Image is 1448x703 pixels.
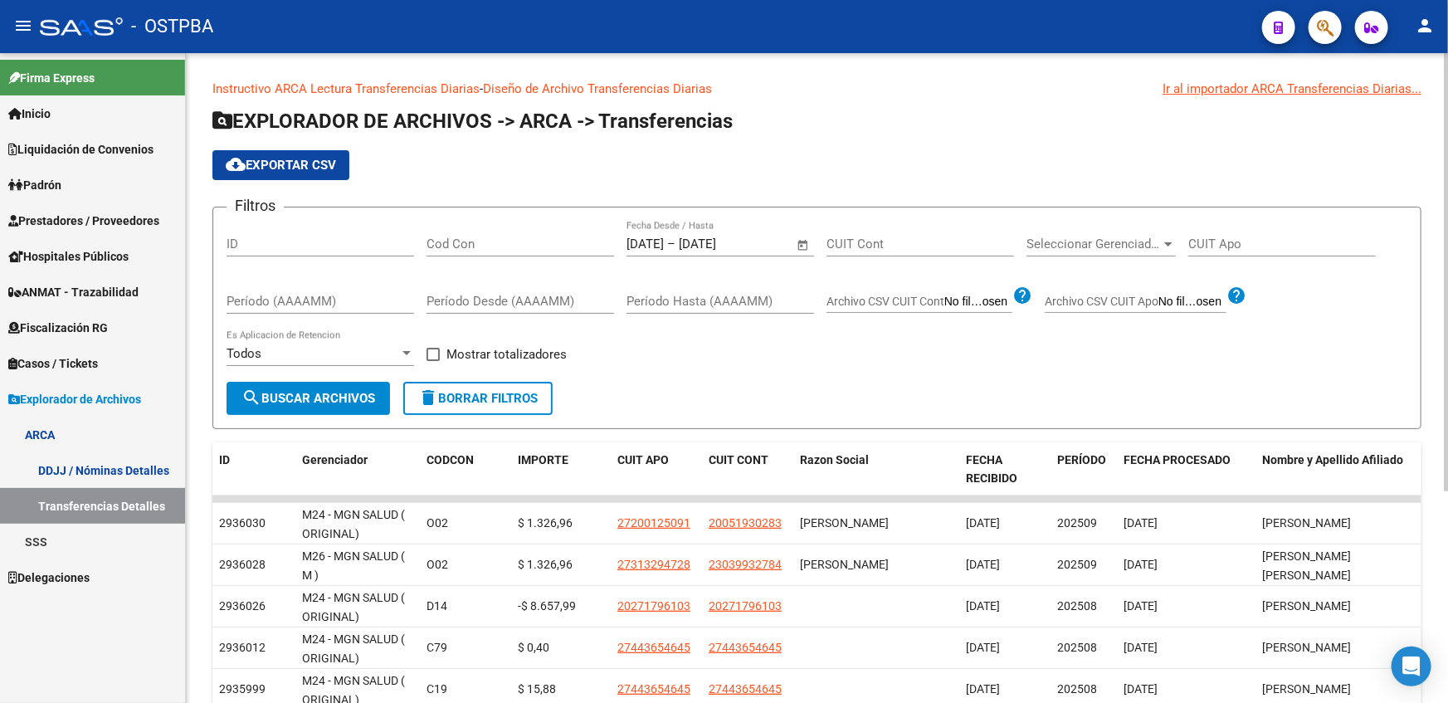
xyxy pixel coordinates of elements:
span: 202509 [1057,558,1097,571]
mat-icon: menu [13,16,33,36]
a: Instructivo ARCA Lectura Transferencias Diarias [212,81,480,96]
button: Exportar CSV [212,150,349,180]
span: C19 [427,682,447,696]
span: Delegaciones [8,569,90,587]
span: [DATE] [1124,558,1158,571]
span: [DATE] [966,558,1000,571]
mat-icon: help [1012,286,1032,305]
datatable-header-cell: PERÍODO [1051,442,1117,497]
a: Diseño de Archivo Transferencias Diarias [483,81,712,96]
mat-icon: person [1415,16,1435,36]
span: $ 1.326,96 [518,516,573,530]
span: 27443654645 [617,641,690,654]
span: 202508 [1057,682,1097,696]
span: [PERSON_NAME] [1262,599,1351,613]
input: Archivo CSV CUIT Apo [1158,295,1226,310]
span: [PERSON_NAME] [800,516,889,530]
span: D14 [427,599,447,613]
span: 27443654645 [709,682,782,696]
span: Hospitales Públicos [8,247,129,266]
span: 27200125091 [617,516,690,530]
button: Buscar Archivos [227,382,390,415]
span: M24 - MGN SALUD ( ORIGINAL) [302,508,405,540]
span: 20051930283 [709,516,782,530]
h3: Filtros [227,194,284,217]
span: Archivo CSV CUIT Apo [1045,295,1158,308]
span: EXPLORADOR DE ARCHIVOS -> ARCA -> Transferencias [212,110,733,133]
span: $ 15,88 [518,682,556,696]
input: Fecha inicio [626,237,664,251]
span: M26 - MGN SALUD ( M ) [302,549,405,582]
span: [DATE] [966,516,1000,530]
span: M24 - MGN SALUD ( ORIGINAL) [302,591,405,623]
span: O02 [427,516,448,530]
span: 2935999 [219,682,266,696]
span: 2936012 [219,641,266,654]
span: 202508 [1057,599,1097,613]
span: 2936026 [219,599,266,613]
span: $ 1.326,96 [518,558,573,571]
span: 2936028 [219,558,266,571]
mat-icon: delete [418,388,438,408]
span: – [667,237,675,251]
span: Padrón [8,176,61,194]
span: Casos / Tickets [8,354,98,373]
datatable-header-cell: CUIT APO [611,442,702,497]
span: PERÍODO [1057,453,1106,466]
span: [DATE] [1124,516,1158,530]
span: Buscar Archivos [241,391,375,406]
span: Prestadores / Proveedores [8,212,159,230]
span: [DATE] [1124,641,1158,654]
span: [DATE] [1124,682,1158,696]
span: M24 - MGN SALUD ( ORIGINAL) [302,632,405,665]
span: [DATE] [966,599,1000,613]
datatable-header-cell: Razon Social [793,442,959,497]
datatable-header-cell: Gerenciador [295,442,420,497]
span: CODCON [427,453,474,466]
span: Liquidación de Convenios [8,140,154,159]
datatable-header-cell: Nombre y Apellido Afiliado [1255,442,1421,497]
span: C79 [427,641,447,654]
span: Mostrar totalizadores [446,344,567,364]
span: Seleccionar Gerenciador [1026,237,1161,251]
span: O02 [427,558,448,571]
datatable-header-cell: ID [212,442,295,497]
span: 23039932784 [709,558,782,571]
span: [DATE] [1124,599,1158,613]
mat-icon: search [241,388,261,408]
span: Borrar Filtros [418,391,538,406]
datatable-header-cell: CODCON [420,442,478,497]
span: [PERSON_NAME] [800,558,889,571]
datatable-header-cell: IMPORTE [511,442,611,497]
span: [DATE] [966,682,1000,696]
span: 202508 [1057,641,1097,654]
span: IMPORTE [518,453,568,466]
input: Fecha fin [679,237,759,251]
span: ID [219,453,230,466]
span: [DATE] [966,641,1000,654]
span: CUIT CONT [709,453,768,466]
span: [PERSON_NAME] [1262,682,1351,696]
datatable-header-cell: FECHA RECIBIDO [959,442,1051,497]
span: 202509 [1057,516,1097,530]
span: 20271796103 [709,599,782,613]
span: Todos [227,346,261,361]
span: Fiscalización RG [8,319,108,337]
span: Exportar CSV [226,158,336,173]
div: Ir al importador ARCA Transferencias Diarias... [1163,80,1421,98]
div: Open Intercom Messenger [1392,647,1431,686]
datatable-header-cell: FECHA PROCESADO [1117,442,1255,497]
span: [PERSON_NAME] [1262,516,1351,530]
span: Inicio [8,105,51,123]
span: Archivo CSV CUIT Cont [826,295,944,308]
mat-icon: cloud_download [226,154,246,174]
input: Archivo CSV CUIT Cont [944,295,1012,310]
span: Nombre y Apellido Afiliado [1262,453,1403,466]
span: $ 0,40 [518,641,549,654]
span: FECHA PROCESADO [1124,453,1231,466]
button: Open calendar [794,236,813,255]
span: Gerenciador [302,453,368,466]
span: - OSTPBA [131,8,213,45]
span: CUIT APO [617,453,669,466]
span: [PERSON_NAME] [1262,641,1351,654]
